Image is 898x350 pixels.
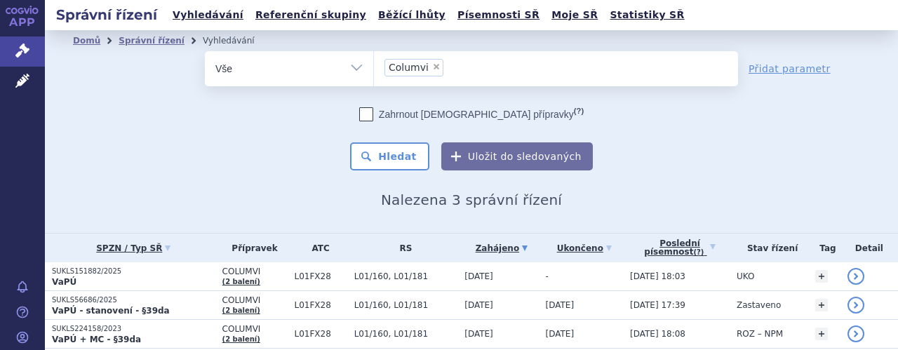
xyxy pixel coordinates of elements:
[295,329,347,339] span: L01FX28
[389,62,429,72] span: Columvi
[222,324,288,334] span: COLUMVI
[840,234,898,262] th: Detail
[52,267,215,276] p: SUKLS151882/2025
[464,238,538,258] a: Zahájeno
[815,270,828,283] a: +
[381,191,562,208] span: Nalezena 3 správní řízení
[847,268,864,285] a: detail
[448,58,455,76] input: Columvi
[52,324,215,334] p: SUKLS224158/2023
[737,329,783,339] span: ROZ – NPM
[168,6,248,25] a: Vyhledávání
[737,300,781,310] span: Zastaveno
[119,36,185,46] a: Správní řízení
[546,300,575,310] span: [DATE]
[52,306,170,316] strong: VaPÚ - stanovení - §39da
[453,6,544,25] a: Písemnosti SŘ
[815,299,828,311] a: +
[222,335,260,343] a: (2 balení)
[203,30,273,51] li: Vyhledávání
[73,36,100,46] a: Domů
[605,6,688,25] a: Statistiky SŘ
[847,297,864,314] a: detail
[222,278,260,285] a: (2 balení)
[354,300,458,310] span: L01/160, L01/181
[730,234,808,262] th: Stav řízení
[630,271,685,281] span: [DATE] 18:03
[374,6,450,25] a: Běžící lhůty
[288,234,347,262] th: ATC
[630,300,685,310] span: [DATE] 17:39
[52,295,215,305] p: SUKLS56686/2025
[295,271,347,281] span: L01FX28
[464,271,493,281] span: [DATE]
[295,300,347,310] span: L01FX28
[222,267,288,276] span: COLUMVI
[359,107,584,121] label: Zahrnout [DEMOGRAPHIC_DATA] přípravky
[45,5,168,25] h2: Správní řízení
[693,248,704,257] abbr: (?)
[546,271,549,281] span: -
[546,238,623,258] a: Ukončeno
[222,307,260,314] a: (2 balení)
[52,277,76,287] strong: VaPÚ
[546,329,575,339] span: [DATE]
[630,234,730,262] a: Poslednípísemnost(?)
[347,234,458,262] th: RS
[630,329,685,339] span: [DATE] 18:08
[464,329,493,339] span: [DATE]
[215,234,288,262] th: Přípravek
[222,295,288,305] span: COLUMVI
[354,329,458,339] span: L01/160, L01/181
[350,142,429,170] button: Hledat
[815,328,828,340] a: +
[547,6,602,25] a: Moje SŘ
[847,325,864,342] a: detail
[441,142,593,170] button: Uložit do sledovaných
[808,234,840,262] th: Tag
[354,271,458,281] span: L01/160, L01/181
[749,62,831,76] a: Přidat parametr
[52,238,215,258] a: SPZN / Typ SŘ
[251,6,370,25] a: Referenční skupiny
[52,335,141,344] strong: VaPÚ + MC - §39da
[574,107,584,116] abbr: (?)
[432,62,441,71] span: ×
[464,300,493,310] span: [DATE]
[737,271,754,281] span: UKO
